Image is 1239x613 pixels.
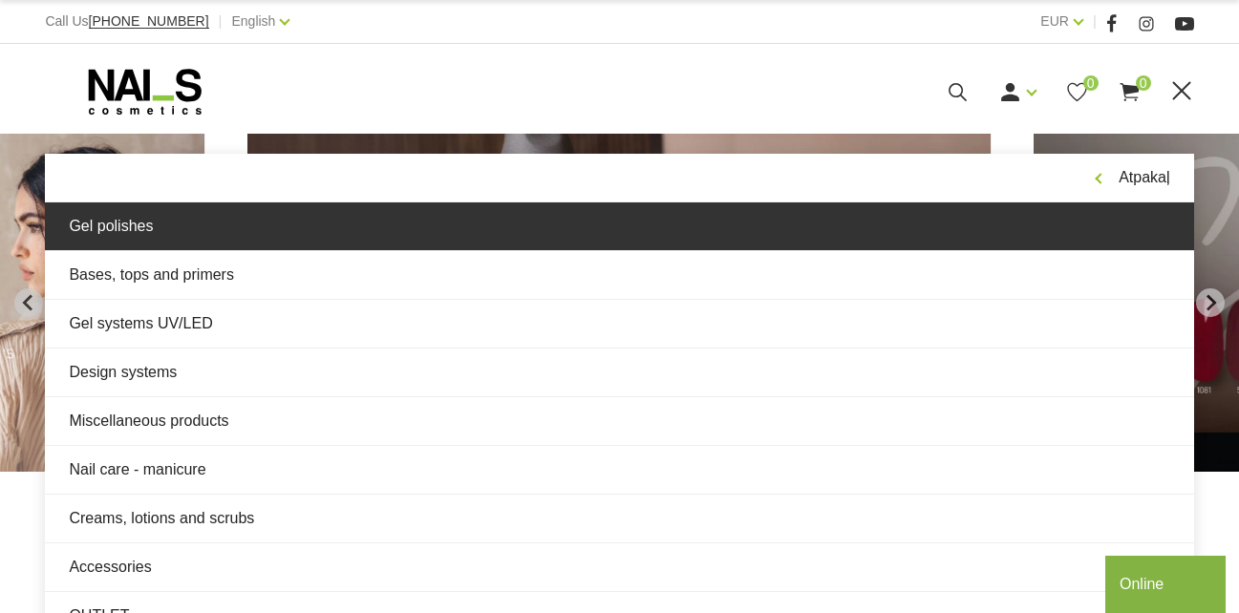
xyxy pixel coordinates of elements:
[45,397,1193,445] a: Miscellaneous products
[1196,288,1225,317] button: Next slide
[45,495,1193,542] a: Creams, lotions and scrubs
[1136,75,1151,91] span: 0
[89,14,209,29] a: [PHONE_NUMBER]
[1040,10,1069,32] a: EUR
[45,543,1193,591] a: Accessories
[45,10,208,33] div: Call Us
[45,446,1193,494] a: Nail care - manicure
[1083,75,1099,91] span: 0
[1118,80,1142,104] a: 0
[1093,10,1097,33] span: |
[219,10,223,33] span: |
[231,10,275,32] a: English
[45,251,1193,299] a: Bases, tops and primers
[14,288,43,317] button: Previous slide
[45,154,1193,201] a: Atpakaļ
[89,13,209,29] span: [PHONE_NUMBER]
[45,349,1193,396] a: Design systems
[45,300,1193,348] a: Gel systems UV/LED
[45,202,1193,250] a: Gel polishes
[1065,80,1089,104] a: 0
[1105,552,1229,613] iframe: chat widget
